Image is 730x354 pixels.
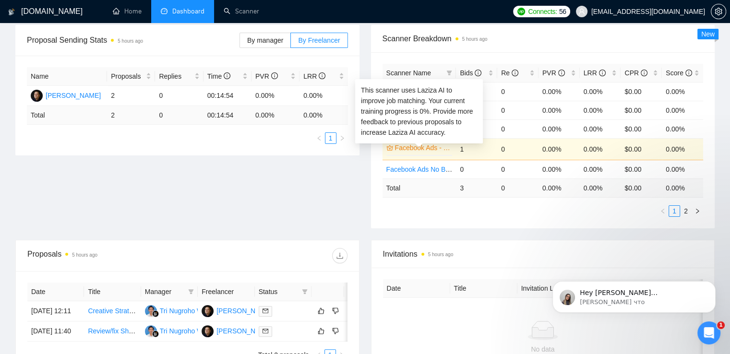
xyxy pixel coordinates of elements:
[361,85,477,138] div: This scanner uses Laziza AI to improve job matching. Your current training progress is 0 %. Provi...
[145,327,221,334] a: TNTri Nugroho Wibowo
[332,327,339,335] span: dislike
[621,178,662,197] td: $ 0.00
[444,66,454,80] span: filter
[697,321,720,344] iframe: Intercom live chat
[202,307,272,314] a: DS[PERSON_NAME]
[497,82,539,101] td: 0
[259,286,298,297] span: Status
[155,106,203,125] td: 0
[580,138,621,160] td: 0.00%
[539,119,580,138] td: 0.00%
[621,138,662,160] td: $0.00
[145,307,221,314] a: TNTri Nugroho Wibowo
[224,7,259,15] a: searchScanner
[336,132,348,144] li: Next Page
[145,305,157,317] img: TN
[711,8,726,15] a: setting
[662,119,703,138] td: 0.00%
[332,248,347,263] button: download
[383,279,450,298] th: Date
[27,283,84,301] th: Date
[559,6,566,17] span: 56
[160,326,221,336] div: Tri Nugroho Wibowo
[299,86,347,106] td: 0.00%
[386,165,463,173] a: Facebook Ads No Budget
[717,321,725,329] span: 1
[621,82,662,101] td: $0.00
[31,91,101,99] a: DS[PERSON_NAME]
[315,325,327,337] button: like
[512,70,518,76] span: info-circle
[333,252,347,260] span: download
[46,90,101,101] div: [PERSON_NAME]
[662,138,703,160] td: 0.00%
[27,301,84,321] td: [DATE] 12:11
[660,208,666,214] span: left
[27,248,187,263] div: Proposals
[517,8,525,15] img: upwork-logo.png
[207,72,230,80] span: Time
[299,106,347,125] td: 0.00 %
[27,106,107,125] td: Total
[701,30,715,38] span: New
[155,67,203,86] th: Replies
[386,69,431,77] span: Scanner Name
[72,252,97,258] time: 5 hours ago
[224,72,230,79] span: info-circle
[580,101,621,119] td: 0.00%
[497,160,539,178] td: 0
[669,206,680,216] a: 1
[692,205,703,217] li: Next Page
[202,325,214,337] img: DS
[497,119,539,138] td: 0
[160,306,221,316] div: Tri Nugroho Wibowo
[255,72,278,80] span: PVR
[251,86,299,106] td: 0.00%
[330,325,341,337] button: dislike
[539,138,580,160] td: 0.00%
[325,132,336,144] li: 1
[580,178,621,197] td: 0.00 %
[450,279,517,298] th: Title
[456,160,497,178] td: 0
[300,284,310,299] span: filter
[113,7,142,15] a: homeHome
[161,8,168,14] span: dashboard
[694,208,700,214] span: right
[202,305,214,317] img: DS
[580,119,621,138] td: 0.00%
[538,261,730,328] iframe: Intercom notifications сообщение
[517,279,585,298] th: Invitation Letter
[188,289,194,295] span: filter
[155,86,203,106] td: 0
[681,206,691,216] a: 2
[497,178,539,197] td: 0
[84,301,141,321] td: Creative Strategy - 20+ concepts
[141,283,198,301] th: Manager
[84,283,141,301] th: Title
[395,142,451,153] a: Facebook Ads - Exact Phrasing
[316,135,322,141] span: left
[251,106,299,125] td: 0.00 %
[27,321,84,342] td: [DATE] 11:40
[621,119,662,138] td: $0.00
[711,4,726,19] button: setting
[318,307,324,315] span: like
[107,106,155,125] td: 2
[302,289,308,295] span: filter
[27,34,239,46] span: Proposal Sending Stats
[88,327,278,335] a: Review/fix Shopify conversion tracking for Meta and Google ads
[332,307,339,315] span: dislike
[330,305,341,317] button: dislike
[497,138,539,160] td: 0
[152,330,159,337] img: gigradar-bm.png
[657,205,669,217] li: Previous Page
[539,178,580,197] td: 0.00 %
[118,38,143,44] time: 5 hours ago
[319,72,325,79] span: info-circle
[313,132,325,144] li: Previous Page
